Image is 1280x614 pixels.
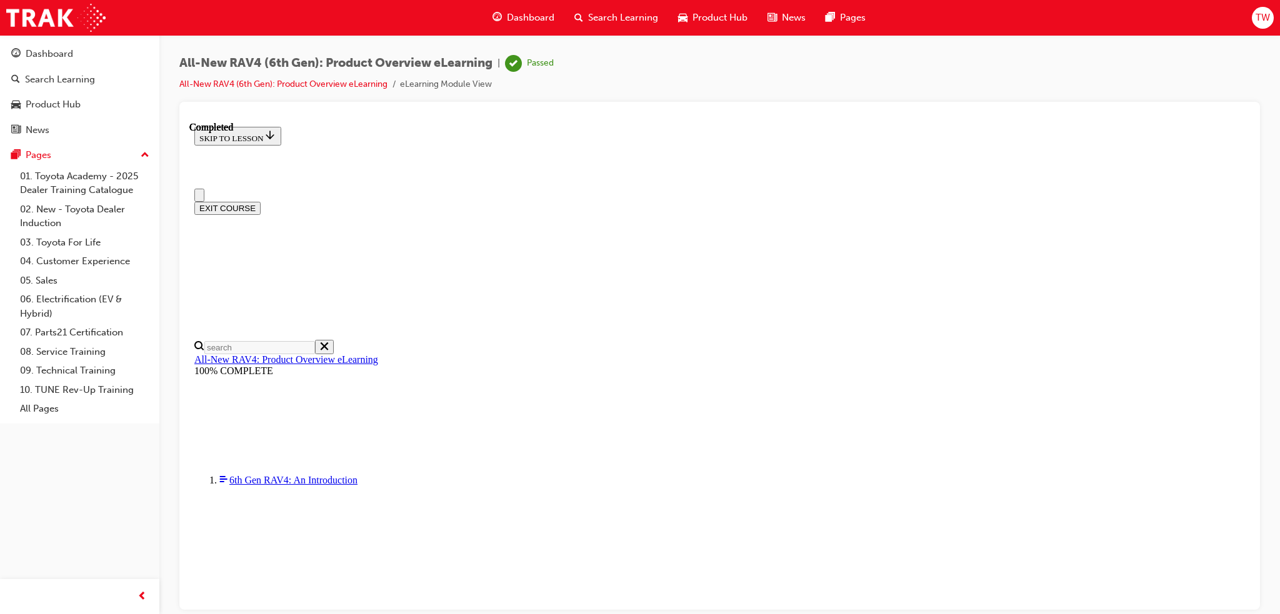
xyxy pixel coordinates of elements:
li: eLearning Module View [400,77,492,92]
button: Close search menu [126,218,144,232]
a: Dashboard [5,42,154,66]
span: Search Learning [588,11,658,25]
div: 100% COMPLETE [5,244,1056,255]
span: guage-icon [492,10,502,26]
span: car-icon [678,10,687,26]
span: pages-icon [11,150,21,161]
span: news-icon [767,10,777,26]
a: 02. New - Toyota Dealer Induction [15,200,154,233]
button: DashboardSearch LearningProduct HubNews [5,40,154,144]
span: SKIP TO LESSON [10,12,87,21]
span: up-icon [141,147,149,164]
div: Dashboard [26,47,73,61]
a: search-iconSearch Learning [564,5,668,31]
span: car-icon [11,99,21,111]
a: 10. TUNE Rev-Up Training [15,380,154,400]
a: 06. Electrification (EV & Hybrid) [15,290,154,323]
a: news-iconNews [757,5,816,31]
span: learningRecordVerb_PASS-icon [505,55,522,72]
span: Product Hub [692,11,747,25]
span: TW [1256,11,1270,25]
div: News [26,123,49,137]
a: All-New RAV4: Product Overview eLearning [5,232,189,243]
a: guage-iconDashboard [482,5,564,31]
span: Pages [840,11,866,25]
a: Search Learning [5,68,154,91]
div: Product Hub [26,97,81,112]
a: 07. Parts21 Certification [15,323,154,342]
span: | [497,56,500,71]
img: Trak [6,4,106,32]
input: Search [15,219,126,232]
span: guage-icon [11,49,21,60]
div: Passed [527,57,554,69]
button: Pages [5,144,154,167]
a: 05. Sales [15,271,154,290]
a: All Pages [15,399,154,418]
a: All-New RAV4 (6th Gen): Product Overview eLearning [179,79,387,89]
span: All-New RAV4 (6th Gen): Product Overview eLearning [179,56,492,71]
a: 03. Toyota For Life [15,233,154,252]
span: Dashboard [507,11,554,25]
button: TW [1252,7,1274,29]
a: 08. Service Training [15,342,154,362]
a: 04. Customer Experience [15,252,154,271]
span: pages-icon [826,10,835,26]
button: Close navigation menu [5,67,15,80]
button: EXIT COURSE [5,80,71,93]
a: 01. Toyota Academy - 2025 Dealer Training Catalogue [15,167,154,200]
a: 09. Technical Training [15,361,154,380]
button: SKIP TO LESSON [5,5,92,24]
a: News [5,119,154,142]
a: Product Hub [5,93,154,116]
span: News [782,11,806,25]
a: car-iconProduct Hub [668,5,757,31]
div: Pages [26,148,51,162]
span: prev-icon [137,589,147,605]
span: search-icon [574,10,583,26]
a: pages-iconPages [816,5,876,31]
span: news-icon [11,125,21,136]
div: Search Learning [25,72,95,87]
span: search-icon [11,74,20,86]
